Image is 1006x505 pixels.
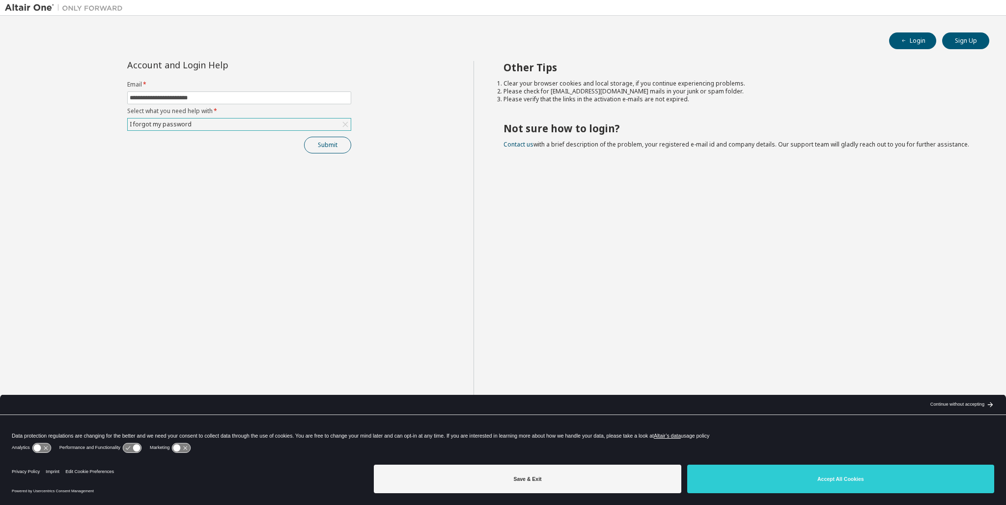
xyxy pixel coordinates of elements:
label: Email [127,81,351,89]
img: Altair One [5,3,128,13]
button: Submit [304,137,351,153]
li: Clear your browser cookies and local storage, if you continue experiencing problems. [503,80,972,88]
button: Login [889,32,936,49]
div: Account and Login Help [127,61,307,69]
label: Select what you need help with [127,107,351,115]
h2: Other Tips [503,61,972,74]
span: with a brief description of the problem, your registered e-mail id and company details. Our suppo... [503,140,969,149]
div: I forgot my password [128,119,193,130]
div: I forgot my password [128,119,351,130]
li: Please check for [EMAIL_ADDRESS][DOMAIN_NAME] mails in your junk or spam folder. [503,88,972,95]
li: Please verify that the links in the activation e-mails are not expired. [503,95,972,103]
a: Contact us [503,140,533,149]
h2: Not sure how to login? [503,122,972,135]
button: Sign Up [942,32,989,49]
